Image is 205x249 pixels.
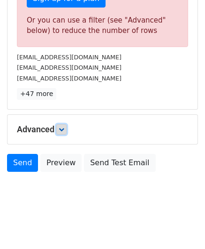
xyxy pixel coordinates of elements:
small: [EMAIL_ADDRESS][DOMAIN_NAME] [17,54,121,61]
h5: Advanced [17,124,188,135]
small: [EMAIL_ADDRESS][DOMAIN_NAME] [17,75,121,82]
iframe: Chat Widget [158,204,205,249]
a: Preview [40,154,82,172]
a: Send Test Email [84,154,155,172]
small: [EMAIL_ADDRESS][DOMAIN_NAME] [17,64,121,71]
div: Or you can use a filter (see "Advanced" below) to reduce the number of rows [27,15,178,36]
a: +47 more [17,88,56,100]
a: Send [7,154,38,172]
